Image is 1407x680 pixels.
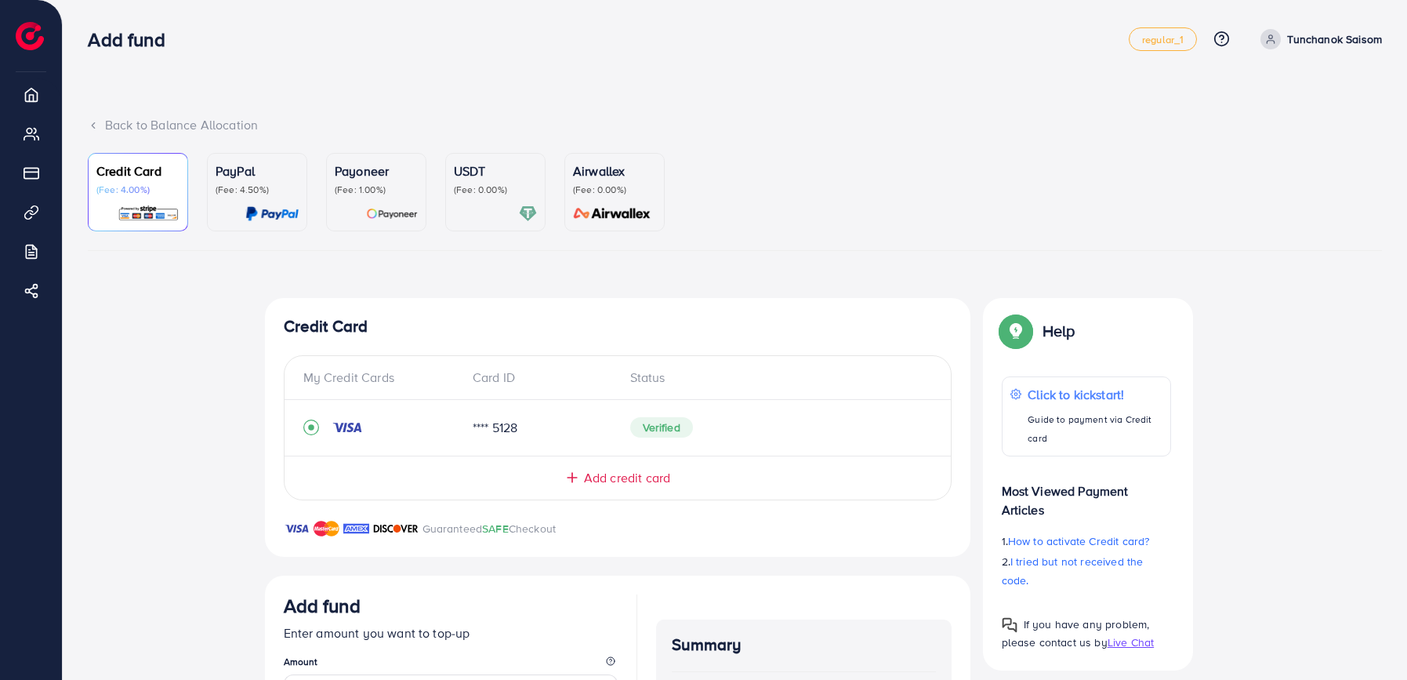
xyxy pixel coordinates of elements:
p: 1. [1002,532,1171,551]
p: Help [1043,322,1075,340]
span: If you have any problem, please contact us by [1002,616,1150,650]
img: card [519,205,537,223]
img: brand [314,519,339,538]
p: Airwallex [573,162,656,180]
p: Guide to payment via Credit card [1028,410,1162,448]
a: Tunchanok Saisom [1254,29,1382,49]
img: card [366,205,418,223]
h4: Summary [672,635,936,655]
p: PayPal [216,162,299,180]
img: Popup guide [1002,617,1017,633]
p: (Fee: 0.00%) [573,184,656,196]
img: card [118,205,180,223]
svg: record circle [303,420,319,435]
h4: Credit Card [284,317,952,336]
img: logo [16,22,44,50]
span: Add credit card [584,469,670,487]
p: 2. [1002,552,1171,590]
p: Tunchanok Saisom [1287,30,1382,49]
legend: Amount [284,655,618,675]
a: regular_1 [1129,27,1197,51]
p: (Fee: 1.00%) [335,184,418,196]
img: brand [373,519,419,538]
div: Back to Balance Allocation [88,116,1382,134]
img: credit [332,421,363,434]
span: Live Chat [1108,635,1154,650]
p: Click to kickstart! [1028,385,1162,404]
h3: Add fund [88,28,177,51]
p: (Fee: 0.00%) [454,184,537,196]
p: (Fee: 4.50%) [216,184,299,196]
iframe: Chat [1340,609,1395,668]
img: Popup guide [1002,317,1030,345]
div: My Credit Cards [303,369,461,387]
div: Status [618,369,932,387]
img: brand [284,519,310,538]
p: Payoneer [335,162,418,180]
p: Most Viewed Payment Articles [1002,469,1171,519]
p: (Fee: 4.00%) [96,184,180,196]
span: Verified [630,417,693,438]
img: card [568,205,656,223]
div: Card ID [460,369,618,387]
p: Guaranteed Checkout [422,519,557,538]
span: How to activate Credit card? [1008,533,1149,549]
p: Credit Card [96,162,180,180]
img: card [245,205,299,223]
span: regular_1 [1142,35,1184,45]
p: USDT [454,162,537,180]
span: SAFE [482,521,509,536]
span: I tried but not received the code. [1002,554,1144,588]
img: brand [343,519,369,538]
p: Enter amount you want to top-up [284,624,618,642]
h3: Add fund [284,595,361,617]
